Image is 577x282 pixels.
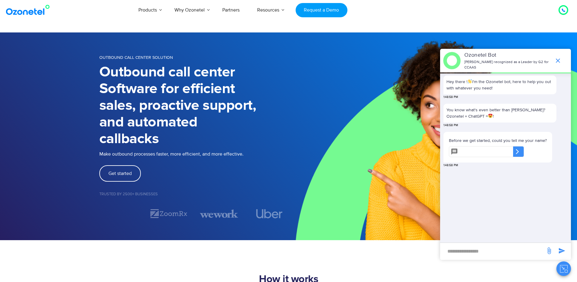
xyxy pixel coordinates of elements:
a: Request a Demo [296,3,347,17]
img: 😍 [488,114,492,118]
span: 1:48:58 PM [443,123,458,128]
span: 1:48:58 PM [443,163,458,168]
a: Get started [99,165,141,182]
img: uber [256,209,283,218]
span: end chat or minimize [552,55,564,67]
span: send message [543,245,555,257]
h5: Trusted by 2500+ Businesses [99,192,289,196]
img: 👋 [468,79,472,83]
p: Before we get started, could you tell me your name? [449,137,547,144]
div: 4 / 7 [250,209,288,218]
span: 1:48:58 PM [443,95,458,99]
span: send message [556,245,568,257]
span: Get started [108,171,132,176]
div: Image Carousel [99,208,289,219]
h1: Outbound call center Software for efficient sales, proactive support, and automated callbacks [99,64,289,147]
div: 2 / 7 [150,208,188,219]
img: wework [200,208,238,219]
div: 1 / 7 [99,210,138,217]
p: You know what's even better than [PERSON_NAME]? Ozonetel + ChatGPT = ! [446,107,553,119]
button: Close chat [556,261,571,276]
p: [PERSON_NAME] recognized as a Leader by G2 for CCAAS [464,59,551,70]
p: Make outbound processes faster, more efficient, and more effective. [99,150,289,158]
p: Ozonetel Bot [464,51,551,59]
p: Hey there ! I'm the Ozonetel bot, here to help you out with whatever you need! [446,79,553,91]
img: header [443,52,461,69]
div: new-msg-input [443,246,542,257]
img: zoomrx [150,208,188,219]
div: 3 / 7 [200,208,238,219]
span: OUTBOUND CALL CENTER SOLUTION [99,55,173,60]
